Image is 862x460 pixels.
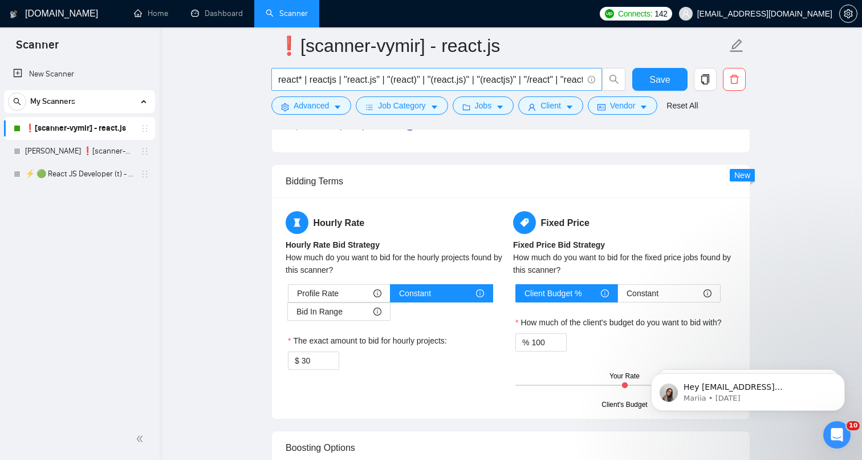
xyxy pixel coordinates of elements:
[356,96,448,115] button: barsJob Categorycaret-down
[25,117,133,140] a: ❗[scanner-vymir] - react.js
[9,98,26,106] span: search
[528,103,536,111] span: user
[278,31,727,60] input: Scanner name...
[694,74,716,84] span: copy
[839,5,857,23] button: setting
[723,68,746,91] button: delete
[609,371,640,382] div: Your Rate
[302,352,339,369] input: The exact amount to bid for hourly projects:
[618,7,652,20] span: Connects:
[286,211,308,234] span: hourglass
[823,421,851,449] iframe: Intercom live chat
[605,9,614,18] img: upwork-logo.png
[839,9,857,18] a: setting
[266,9,308,18] a: searchScanner
[286,211,509,234] h5: Hourly Rate
[704,289,711,297] span: info-circle
[281,103,289,111] span: setting
[597,103,605,111] span: idcard
[496,103,504,111] span: caret-down
[518,96,583,115] button: userClientcaret-down
[136,433,147,445] span: double-left
[296,303,343,320] span: Bid In Range
[632,68,688,91] button: Save
[524,285,582,302] span: Client Budget %
[8,92,26,111] button: search
[294,99,329,112] span: Advanced
[430,103,438,111] span: caret-down
[286,165,736,197] div: Bidding Terms
[840,9,857,18] span: setting
[4,90,155,185] li: My Scanners
[134,9,168,18] a: homeHome
[627,285,658,302] span: Constant
[140,170,149,179] span: holder
[601,289,609,297] span: info-circle
[603,74,625,84] span: search
[666,99,698,112] a: Reset All
[734,171,750,180] span: New
[278,72,583,87] input: Search Freelance Jobs...
[271,96,351,115] button: settingAdvancedcaret-down
[475,99,492,112] span: Jobs
[462,103,470,111] span: folder
[373,308,381,316] span: info-circle
[654,7,667,20] span: 142
[649,72,670,87] span: Save
[515,316,722,329] label: How much of the client's budget do you want to bid with?
[476,289,484,297] span: info-circle
[603,68,625,91] button: search
[10,5,18,23] img: logo
[588,96,657,115] button: idcardVendorcaret-down
[723,74,745,84] span: delete
[4,63,155,86] li: New Scanner
[7,37,68,60] span: Scanner
[640,103,648,111] span: caret-down
[373,289,381,297] span: info-circle
[566,103,574,111] span: caret-down
[513,240,605,249] b: Fixed Price Bid Strategy
[694,68,717,91] button: copy
[588,76,595,83] span: info-circle
[191,9,243,18] a: dashboardDashboard
[513,211,736,234] h5: Fixed Price
[729,38,744,53] span: edit
[297,285,339,302] span: Profile Rate
[682,10,690,18] span: user
[540,99,561,112] span: Client
[378,99,425,112] span: Job Category
[513,251,736,276] div: How much do you want to bid for the fixed price jobs found by this scanner?
[25,163,133,185] a: ⚡ 🟢 React JS Developer (t) - short 24/03
[365,103,373,111] span: bars
[610,99,635,112] span: Vendor
[288,334,447,347] label: The exact amount to bid for hourly projects:
[286,251,509,276] div: How much do you want to bid for the hourly projects found by this scanner?
[601,400,647,410] div: Client's Budget
[140,147,149,156] span: holder
[399,285,431,302] span: Constant
[513,211,536,234] span: tag
[286,240,380,249] b: Hourly Rate Bid Strategy
[140,124,149,133] span: holder
[634,349,862,429] iframe: Intercom notifications message
[847,421,860,430] span: 10
[13,63,146,86] a: New Scanner
[334,103,341,111] span: caret-down
[531,334,566,351] input: How much of the client's budget do you want to bid with?
[25,140,133,163] a: [PERSON_NAME] ❗[scanner-vymir] - react.js
[30,90,75,113] span: My Scanners
[453,96,514,115] button: folderJobscaret-down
